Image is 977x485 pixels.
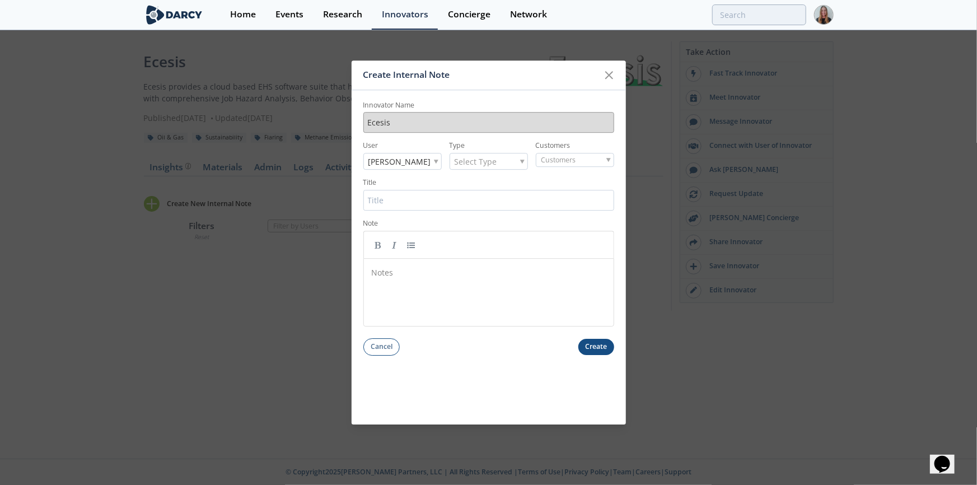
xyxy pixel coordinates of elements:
div: Network [510,10,547,19]
label: User [363,141,442,151]
img: Profile [814,5,834,25]
label: Type [450,141,528,151]
button: Create [578,339,614,355]
a: Italic (Ctrl-I) [386,236,403,253]
label: Title [363,178,614,188]
div: Home [230,10,256,19]
span: Select Type [455,154,497,170]
div: Research [323,10,362,19]
input: Customers [536,154,605,166]
iframe: chat widget [930,440,966,474]
a: Bold (Ctrl-B) [370,236,386,253]
input: Title [363,190,614,211]
div: Select Type [450,153,528,170]
label: Customers [536,141,614,151]
div: Concierge [448,10,490,19]
label: Note [363,218,614,228]
img: logo-wide.svg [144,5,205,25]
div: [PERSON_NAME] [363,153,442,170]
div: Events [275,10,303,19]
a: Generic List (Ctrl-L) [403,236,420,253]
button: Cancel [363,338,400,356]
label: Innovator Name [363,100,614,110]
div: Innovators [382,10,428,19]
div: Create Internal Note [363,64,599,86]
span: [PERSON_NAME] [368,156,431,167]
input: Advanced Search [712,4,806,25]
